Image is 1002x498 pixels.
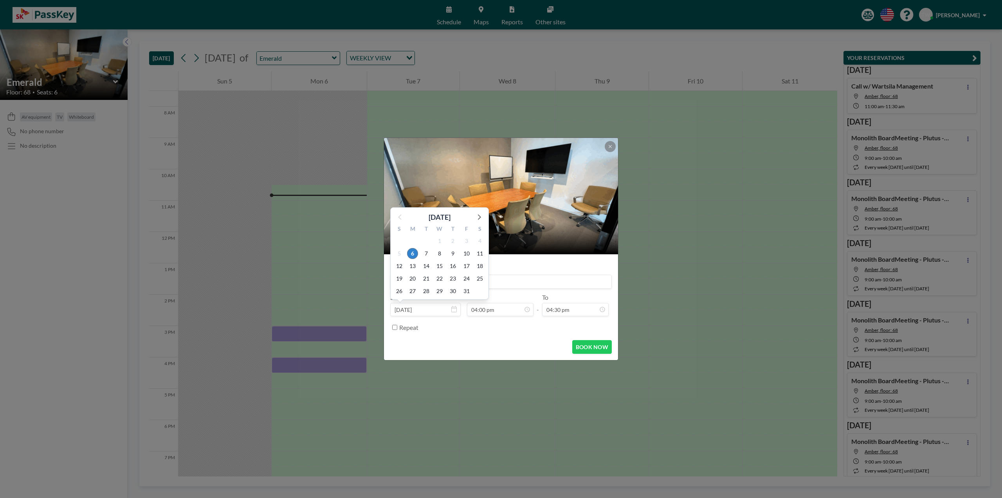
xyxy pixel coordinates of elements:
[433,225,446,235] div: W
[434,235,445,246] span: Wednesday, October 1, 2025
[394,261,405,272] span: Sunday, October 12, 2025
[421,286,432,297] span: Tuesday, October 28, 2025
[407,273,418,284] span: Monday, October 20, 2025
[421,261,432,272] span: Tuesday, October 14, 2025
[447,235,458,246] span: Thursday, October 2, 2025
[434,273,445,284] span: Wednesday, October 22, 2025
[447,248,458,259] span: Thursday, October 9, 2025
[542,293,548,301] label: To
[474,235,485,246] span: Saturday, October 4, 2025
[393,225,406,235] div: S
[391,275,611,288] input: Tony's reservation
[407,286,418,297] span: Monday, October 27, 2025
[407,248,418,259] span: Monday, October 6, 2025
[474,248,485,259] span: Saturday, October 11, 2025
[461,261,472,272] span: Friday, October 17, 2025
[461,235,472,246] span: Friday, October 3, 2025
[420,225,433,235] div: T
[421,248,432,259] span: Tuesday, October 7, 2025
[407,261,418,272] span: Monday, October 13, 2025
[461,248,472,259] span: Friday, October 10, 2025
[394,286,405,297] span: Sunday, October 26, 2025
[394,273,405,284] span: Sunday, October 19, 2025
[384,131,619,261] img: 537.gif
[429,212,451,223] div: [DATE]
[447,286,458,297] span: Thursday, October 30, 2025
[434,248,445,259] span: Wednesday, October 8, 2025
[474,273,485,284] span: Saturday, October 25, 2025
[406,225,419,235] div: M
[399,324,418,331] label: Repeat
[473,225,487,235] div: S
[393,228,609,240] h2: Emerald
[421,273,432,284] span: Tuesday, October 21, 2025
[474,261,485,272] span: Saturday, October 18, 2025
[434,286,445,297] span: Wednesday, October 29, 2025
[461,286,472,297] span: Friday, October 31, 2025
[447,261,458,272] span: Thursday, October 16, 2025
[572,340,612,354] button: BOOK NOW
[447,273,458,284] span: Thursday, October 23, 2025
[460,225,473,235] div: F
[434,261,445,272] span: Wednesday, October 15, 2025
[394,248,405,259] span: Sunday, October 5, 2025
[537,296,539,313] span: -
[461,273,472,284] span: Friday, October 24, 2025
[446,225,460,235] div: T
